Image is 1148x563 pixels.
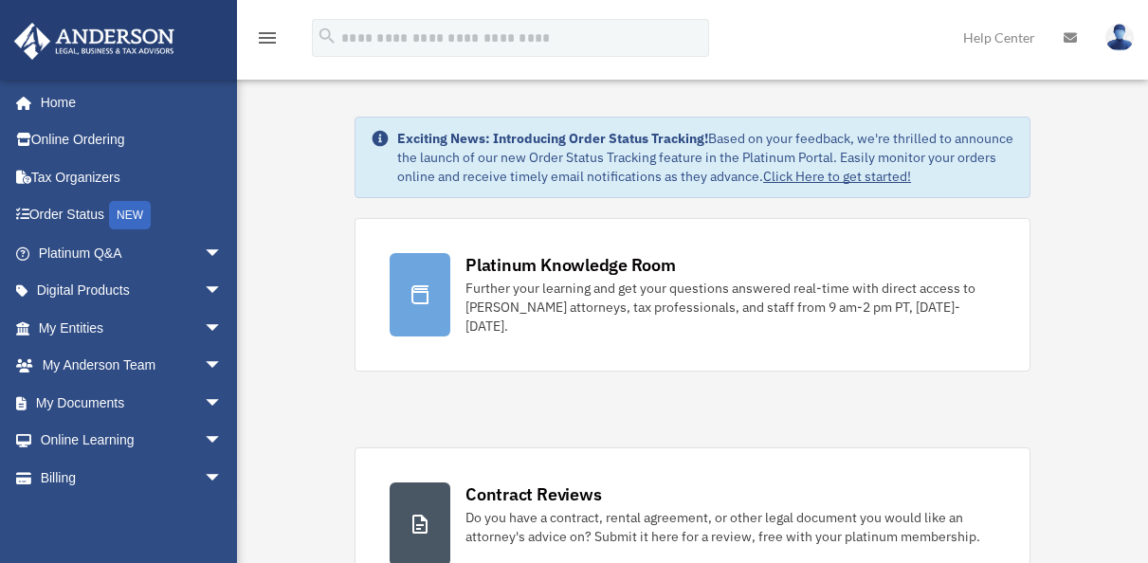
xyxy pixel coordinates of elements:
[13,459,251,497] a: Billingarrow_drop_down
[9,23,180,60] img: Anderson Advisors Platinum Portal
[204,384,242,423] span: arrow_drop_down
[13,347,251,385] a: My Anderson Teamarrow_drop_down
[13,497,251,535] a: Events Calendar
[204,347,242,386] span: arrow_drop_down
[1105,24,1134,51] img: User Pic
[256,27,279,49] i: menu
[397,130,708,147] strong: Exciting News: Introducing Order Status Tracking!
[13,196,251,235] a: Order StatusNEW
[355,218,1030,372] a: Platinum Knowledge Room Further your learning and get your questions answered real-time with dire...
[13,234,251,272] a: Platinum Q&Aarrow_drop_down
[465,508,995,546] div: Do you have a contract, rental agreement, or other legal document you would like an attorney's ad...
[13,384,251,422] a: My Documentsarrow_drop_down
[13,158,251,196] a: Tax Organizers
[13,121,251,159] a: Online Ordering
[204,309,242,348] span: arrow_drop_down
[13,83,242,121] a: Home
[465,253,676,277] div: Platinum Knowledge Room
[13,309,251,347] a: My Entitiesarrow_drop_down
[465,482,601,506] div: Contract Reviews
[397,129,1014,186] div: Based on your feedback, we're thrilled to announce the launch of our new Order Status Tracking fe...
[465,279,995,336] div: Further your learning and get your questions answered real-time with direct access to [PERSON_NAM...
[204,272,242,311] span: arrow_drop_down
[256,33,279,49] a: menu
[109,201,151,229] div: NEW
[763,168,911,185] a: Click Here to get started!
[13,422,251,460] a: Online Learningarrow_drop_down
[204,234,242,273] span: arrow_drop_down
[317,26,337,46] i: search
[13,272,251,310] a: Digital Productsarrow_drop_down
[204,459,242,498] span: arrow_drop_down
[204,422,242,461] span: arrow_drop_down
